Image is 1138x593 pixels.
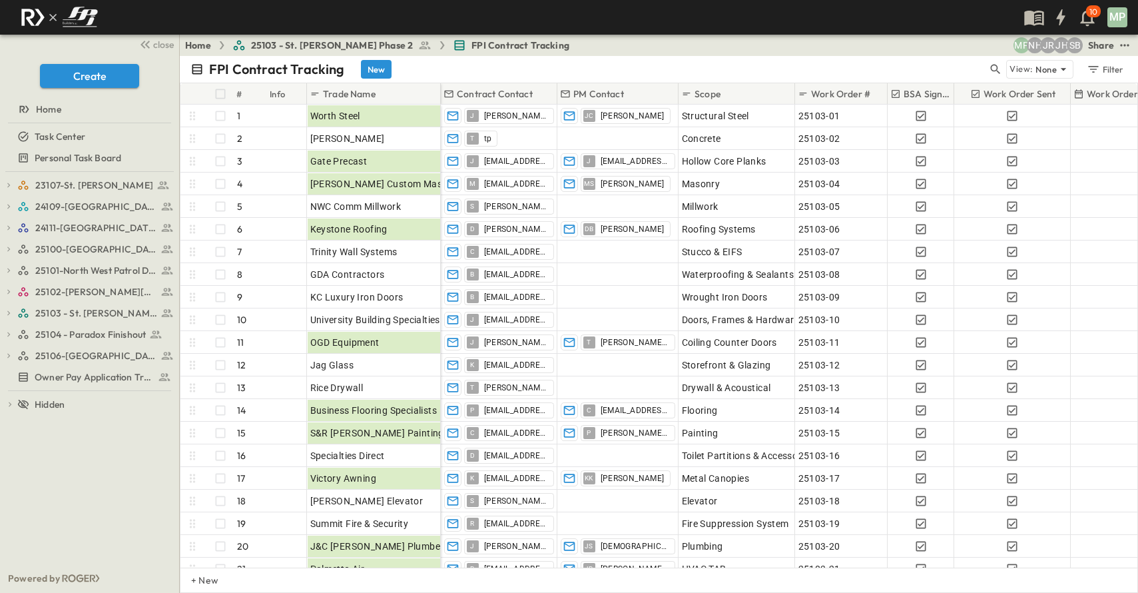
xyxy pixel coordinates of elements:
[270,75,286,113] div: Info
[601,541,669,552] span: [DEMOGRAPHIC_DATA][PERSON_NAME]
[484,382,548,393] span: [PERSON_NAME][EMAIL_ADDRESS][DOMAIN_NAME]
[310,200,402,213] span: NWC Comm Millwork
[17,304,174,322] a: 25103 - St. [PERSON_NAME] Phase 2
[237,517,246,530] p: 19
[484,156,548,167] span: [EMAIL_ADDRESS][DOMAIN_NAME]
[35,200,157,213] span: 24109-St. Teresa of Calcutta Parish Hall
[682,109,749,123] span: Structural Steel
[811,87,870,101] p: Work Order #
[35,398,65,411] span: Hidden
[601,111,665,121] span: [PERSON_NAME]
[153,38,174,51] span: close
[267,83,307,105] div: Info
[1067,37,1083,53] div: Sterling Barnett (sterling@fpibuilders.com)
[17,197,174,216] a: 24109-St. Teresa of Calcutta Parish Hall
[3,324,176,345] div: 25104 - Paradox Finishouttest
[310,472,377,485] span: Victory Awning
[3,366,176,388] div: Owner Pay Application Trackingtest
[682,291,768,304] span: Wrought Iron Doors
[237,200,242,213] p: 5
[35,221,157,235] span: 24111-[GEOGRAPHIC_DATA]
[17,261,174,280] a: 25101-North West Patrol Division
[470,161,474,161] span: J
[310,381,364,394] span: Rice Drywall
[35,306,157,320] span: 25103 - St. [PERSON_NAME] Phase 2
[3,149,174,167] a: Personal Task Board
[798,381,840,394] span: 25103-13
[36,103,61,116] span: Home
[470,500,474,501] span: S
[682,155,766,168] span: Hollow Core Planks
[484,518,548,529] span: [EMAIL_ADDRESS][DOMAIN_NAME]
[310,109,360,123] span: Worth Steel
[185,39,577,52] nav: breadcrumbs
[798,313,840,326] span: 25103-10
[35,370,152,384] span: Owner Pay Application Tracking
[682,358,771,372] span: Storefront & Glazing
[798,109,840,123] span: 25103-01
[484,450,548,461] span: [EMAIL_ADDRESS][DOMAIN_NAME]
[35,349,157,362] span: 25106-St. Andrews Parking Lot
[3,175,176,196] div: 23107-St. [PERSON_NAME]test
[234,83,267,105] div: #
[237,381,246,394] p: 13
[237,313,246,326] p: 10
[484,496,548,506] span: [PERSON_NAME][EMAIL_ADDRESS][PERSON_NAME][PERSON_NAME][DOMAIN_NAME]
[232,39,432,52] a: 25103 - St. [PERSON_NAME] Phase 2
[682,381,771,394] span: Drywall & Acoustical
[682,245,742,259] span: Stucco & EIFS
[484,314,548,325] span: [EMAIL_ADDRESS][DOMAIN_NAME]
[587,410,591,410] span: C
[601,564,669,574] span: [PERSON_NAME] [PERSON_NAME]
[237,155,242,168] p: 3
[237,449,246,462] p: 16
[682,449,814,462] span: Toilet Partitions & Accessories
[798,426,840,440] span: 25103-15
[682,517,789,530] span: Fire Suppression System
[682,472,750,485] span: Metal Canopies
[484,564,548,574] span: [EMAIL_ADDRESS][DOMAIN_NAME]
[35,328,146,341] span: 25104 - Paradox Finishout
[310,177,462,191] span: [PERSON_NAME] Custom Masonry
[3,217,176,239] div: 24111-[GEOGRAPHIC_DATA]test
[3,281,176,302] div: 25102-Christ The Redeemer Anglican Churchtest
[798,494,840,508] span: 25103-18
[310,313,440,326] span: University Building Specialties
[310,426,444,440] span: S&R [PERSON_NAME] Painting
[484,111,548,121] span: [PERSON_NAME][EMAIL_ADDRESS][PERSON_NAME][DOMAIN_NAME]
[185,39,211,52] a: Home
[209,60,345,79] p: FPI Contract Tracking
[237,245,242,259] p: 7
[484,473,548,484] span: [EMAIL_ADDRESS][DOMAIN_NAME]
[16,3,103,31] img: c8d7d1ed905e502e8f77bf7063faec64e13b34fdb1f2bdd94b0e311fc34f8000.png
[1053,37,1069,53] div: Jose Hurtado (jhurtado@fpibuilders.com)
[470,432,475,433] span: C
[310,404,437,417] span: Business Flooring Specialists
[310,358,354,372] span: Jag Glass
[798,223,840,236] span: 25103-06
[35,243,157,256] span: 25100-Vanguard Prep School
[134,35,176,53] button: close
[984,87,1056,101] p: Work Order Sent
[453,39,569,52] a: FPI Contract Tracking
[237,177,242,191] p: 4
[17,176,174,195] a: 23107-St. [PERSON_NAME]
[601,428,669,438] span: [PERSON_NAME][EMAIL_ADDRESS][DOMAIN_NAME]
[1027,37,1043,53] div: Nila Hutcheson (nhutcheson@fpibuilders.com)
[484,247,548,257] span: [EMAIL_ADDRESS][DOMAIN_NAME]
[323,87,376,101] p: Trade Name
[798,449,840,462] span: 25103-16
[682,177,720,191] span: Masonry
[310,223,388,236] span: Keystone Roofing
[237,494,246,508] p: 18
[587,432,591,433] span: P
[471,39,569,52] span: FPI Contract Tracking
[682,336,777,349] span: Coiling Counter Doors
[484,405,548,416] span: [EMAIL_ADDRESS][DOMAIN_NAME]
[17,283,174,301] a: 25102-Christ The Redeemer Anglican Church
[798,358,840,372] span: 25103-12
[3,345,176,366] div: 25106-St. Andrews Parking Lottest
